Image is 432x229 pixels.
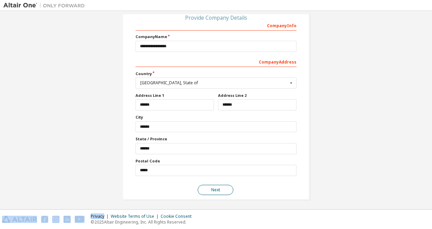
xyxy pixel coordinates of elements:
[136,71,296,76] label: Country
[218,93,296,98] label: Address Line 2
[136,20,296,31] div: Company Info
[111,214,161,219] div: Website Terms of Use
[3,2,88,9] img: Altair One
[136,136,296,142] label: State / Province
[136,93,214,98] label: Address Line 1
[2,216,37,223] img: altair_logo.svg
[52,216,59,223] img: instagram.svg
[136,56,296,67] div: Company Address
[94,219,186,225] font: 2025 Altair Engineering, Inc. All Rights Reserved.
[198,185,233,195] button: Next
[161,214,196,219] div: Cookie Consent
[136,114,296,120] label: City
[140,81,288,85] div: [GEOGRAPHIC_DATA], State of
[91,214,111,219] div: Privacy
[136,158,296,164] label: Postal Code
[136,34,296,39] label: Company Name
[136,16,296,20] div: Provide Company Details
[91,219,196,225] p: ©
[64,216,71,223] img: linkedin.svg
[41,216,48,223] img: facebook.svg
[75,216,85,223] img: youtube.svg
